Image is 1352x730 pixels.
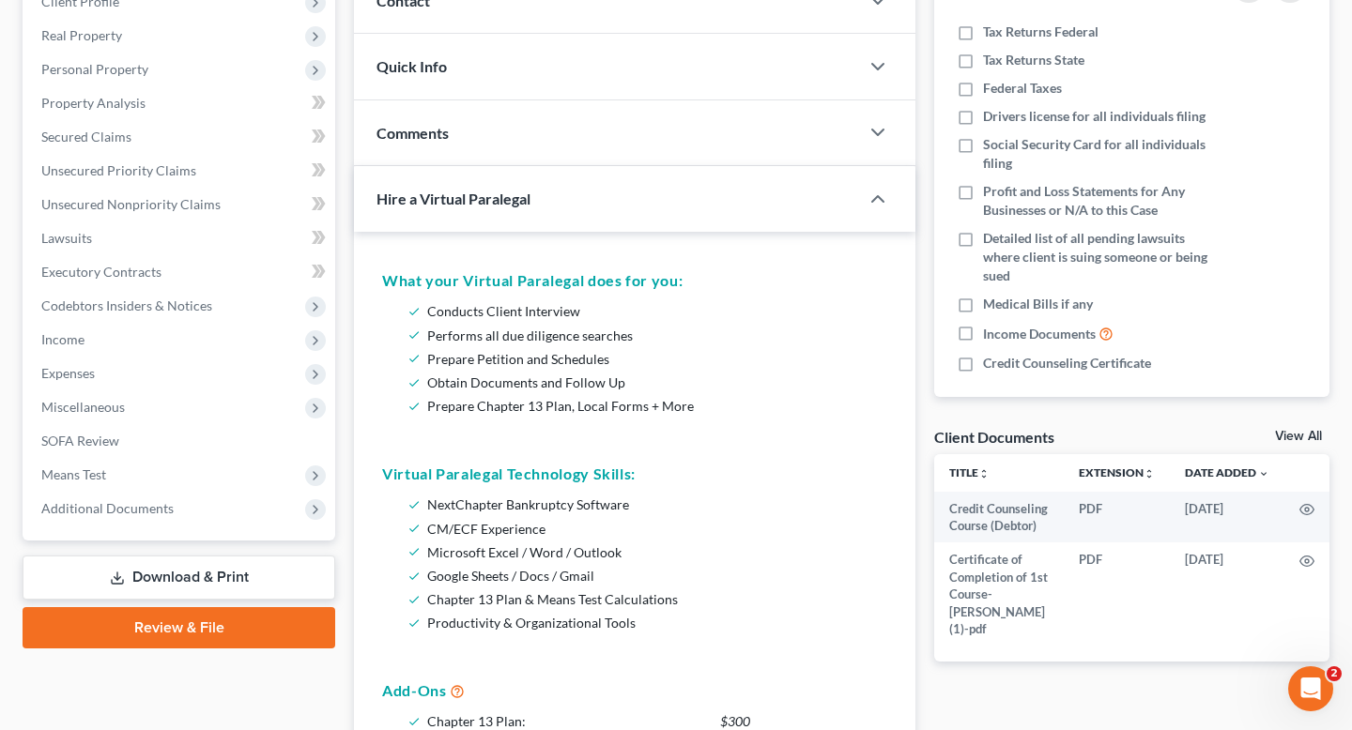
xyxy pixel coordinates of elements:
li: Chapter 13 Plan & Means Test Calculations [427,587,880,611]
span: Codebtors Insiders & Notices [41,297,212,313]
td: [DATE] [1170,542,1284,646]
span: Drivers license for all individuals filing [983,107,1206,126]
i: expand_more [1258,468,1269,479]
span: Real Property [41,27,122,43]
a: Unsecured Priority Claims [26,154,335,188]
a: Titleunfold_more [949,465,990,479]
span: Social Security Card for all individuals filing [983,135,1215,173]
a: Executory Contracts [26,255,335,289]
span: Secured Claims [41,129,131,144]
span: Comments [376,124,449,142]
iframe: Intercom live chat [1288,666,1333,711]
span: Miscellaneous [41,399,125,415]
a: Extensionunfold_more [1079,465,1155,479]
a: View All [1275,430,1322,443]
h5: Add-Ons [382,679,887,702]
span: Chapter 13 Plan: [427,713,526,729]
a: Property Analysis [26,86,335,120]
span: Tax Returns Federal [983,23,1098,41]
li: Prepare Petition and Schedules [427,347,880,371]
span: Credit Counseling Certificate [983,354,1151,373]
li: Performs all due diligence searches [427,324,880,347]
span: Additional Documents [41,500,174,516]
li: Conducts Client Interview [427,299,880,323]
span: Income Documents [983,325,1096,343]
li: Obtain Documents and Follow Up [427,371,880,394]
a: SOFA Review [26,424,335,458]
td: PDF [1064,492,1170,543]
span: Unsecured Nonpriority Claims [41,196,221,212]
i: unfold_more [1144,468,1155,479]
span: SOFA Review [41,433,119,449]
td: PDF [1064,542,1170,646]
span: Means Test [41,466,106,482]
span: Tax Returns State [983,51,1084,69]
td: [DATE] [1170,492,1284,543]
span: Hire a Virtual Paralegal [376,190,530,207]
span: 2 [1327,666,1342,681]
span: Detailed list of all pending lawsuits where client is suing someone or being sued [983,229,1215,285]
li: CM/ECF Experience [427,517,880,540]
span: Lawsuits [41,230,92,246]
li: Microsoft Excel / Word / Outlook [427,540,880,564]
span: Quick Info [376,57,447,75]
td: Credit Counseling Course (Debtor) [934,492,1064,543]
i: unfold_more [978,468,990,479]
h5: Virtual Paralegal Technology Skills: [382,463,887,485]
span: Federal Taxes [983,79,1062,98]
div: Client Documents [934,427,1054,447]
li: NextChapter Bankruptcy Software [427,493,880,516]
a: Review & File [23,607,335,648]
h5: What your Virtual Paralegal does for you: [382,269,887,292]
a: Lawsuits [26,221,335,255]
span: Income [41,331,84,347]
li: Prepare Chapter 13 Plan, Local Forms + More [427,394,880,418]
td: Certificate of Completion of 1st Course-[PERSON_NAME] (1)-pdf [934,542,1064,646]
a: Unsecured Nonpriority Claims [26,188,335,221]
a: Date Added expand_more [1185,465,1269,479]
li: Google Sheets / Docs / Gmail [427,564,880,587]
span: Profit and Loss Statements for Any Businesses or N/A to this Case [983,182,1215,220]
span: Executory Contracts [41,264,161,280]
span: Unsecured Priority Claims [41,162,196,178]
span: Personal Property [41,61,148,77]
span: Medical Bills if any [983,295,1093,313]
span: Property Analysis [41,95,146,111]
span: Expenses [41,365,95,381]
a: Download & Print [23,555,335,600]
a: Secured Claims [26,120,335,154]
li: Productivity & Organizational Tools [427,611,880,634]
